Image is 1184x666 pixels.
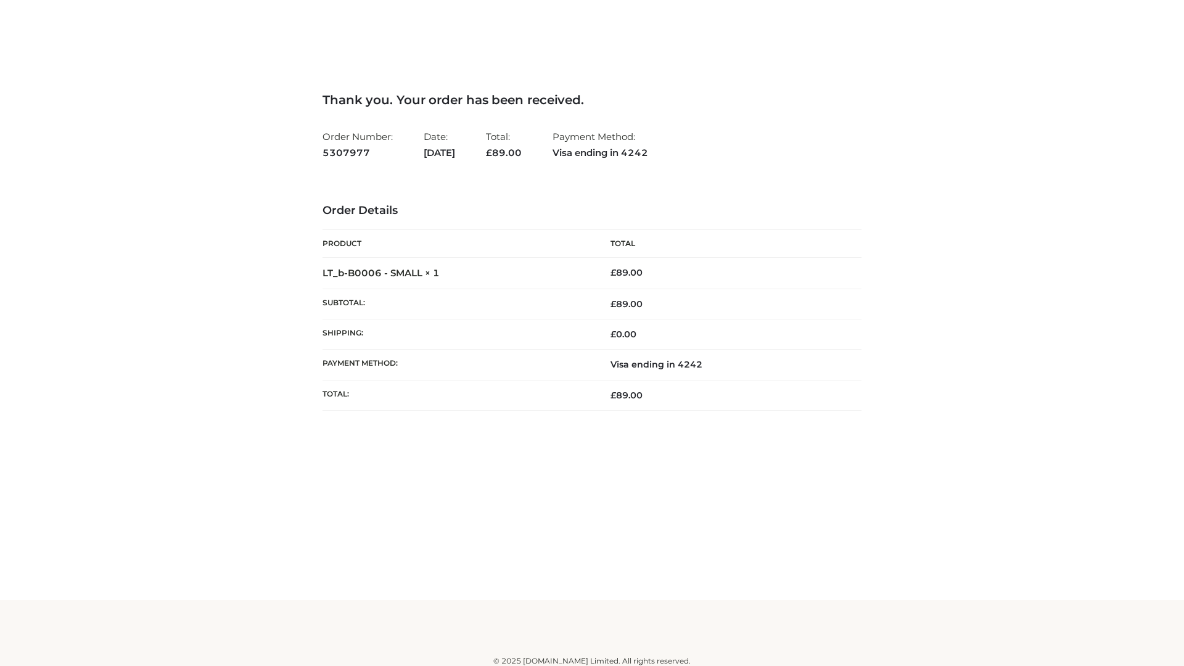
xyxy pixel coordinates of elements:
span: £ [610,267,616,278]
bdi: 89.00 [610,267,643,278]
th: Payment method: [323,350,592,380]
a: LT_b-B0006 - SMALL [323,267,422,279]
h3: Thank you. Your order has been received. [323,92,861,107]
li: Order Number: [323,126,393,163]
strong: [DATE] [424,145,455,161]
th: Subtotal: [323,289,592,319]
span: £ [610,390,616,401]
th: Total: [323,380,592,410]
li: Total: [486,126,522,163]
th: Product [323,230,592,258]
li: Payment Method: [553,126,648,163]
li: Date: [424,126,455,163]
strong: Visa ending in 4242 [553,145,648,161]
span: £ [610,329,616,340]
span: 89.00 [610,390,643,401]
strong: 5307977 [323,145,393,161]
strong: × 1 [425,267,440,279]
span: 89.00 [610,298,643,310]
span: £ [486,147,492,158]
bdi: 0.00 [610,329,636,340]
th: Total [592,230,861,258]
span: £ [610,298,616,310]
span: 89.00 [486,147,522,158]
h3: Order Details [323,204,861,218]
td: Visa ending in 4242 [592,350,861,380]
th: Shipping: [323,319,592,350]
